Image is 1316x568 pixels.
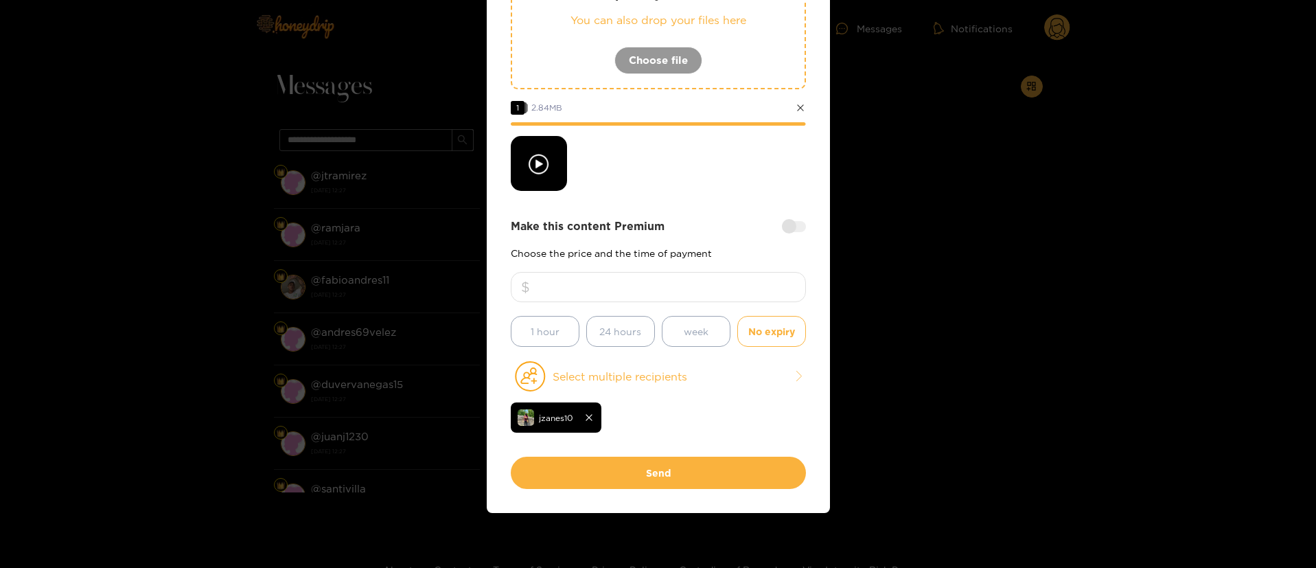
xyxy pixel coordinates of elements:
[614,47,702,74] button: Choose file
[599,323,641,339] span: 24 hours
[511,101,524,115] span: 1
[531,323,559,339] span: 1 hour
[684,323,708,339] span: week
[748,323,795,339] span: No expiry
[539,410,573,426] span: jzanes10
[518,409,534,426] img: y3lbc-6fc38bb7-d84e-4a22-86ae-7b8eb055153d.jpeg
[511,361,806,392] button: Select multiple recipients
[531,103,562,112] span: 2.84 MB
[662,316,730,347] button: week
[511,316,579,347] button: 1 hour
[511,218,665,234] strong: Make this content Premium
[586,316,655,347] button: 24 hours
[540,12,777,28] p: You can also drop your files here
[737,316,806,347] button: No expiry
[511,248,806,258] p: Choose the price and the time of payment
[511,457,806,489] button: Send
